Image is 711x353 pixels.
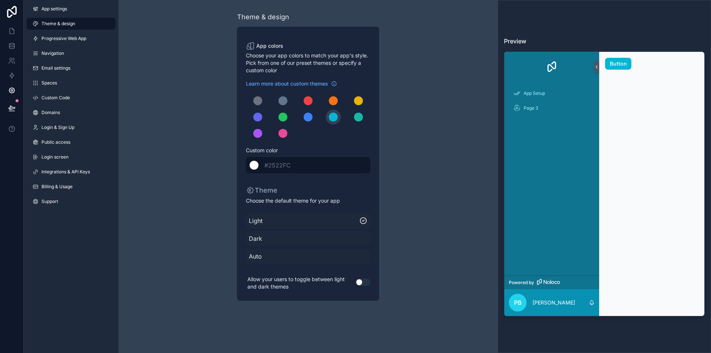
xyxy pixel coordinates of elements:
span: Progressive Web App [41,36,86,41]
span: Login screen [41,154,69,160]
a: Navigation [27,47,116,59]
a: App Setup [509,87,595,100]
span: Login & Sign Up [41,124,74,130]
a: Spaces [27,77,116,89]
span: Custom Code [41,95,70,101]
a: Login & Sign Up [27,121,116,133]
div: scrollable content [504,81,599,276]
a: Learn more about custom themes [246,80,337,87]
a: Theme & design [27,18,116,30]
span: #2522FC [264,161,291,169]
span: App settings [41,6,67,12]
span: App colors [256,42,283,50]
p: Theme [246,185,277,196]
a: Login screen [27,151,116,163]
span: App Setup [524,90,545,96]
img: App logo [546,61,558,73]
a: Email settings [27,62,116,74]
p: [PERSON_NAME] [533,299,575,306]
a: Powered by [504,276,599,289]
span: Domains [41,110,60,116]
span: Theme & design [41,21,75,27]
button: Button [605,58,631,70]
span: Support [41,199,58,204]
span: Choose your app colors to match your app's style. Pick from one of our preset themes or specify a... [246,52,370,74]
span: Dark [249,234,367,243]
span: Spaces [41,80,57,86]
a: App settings [27,3,116,15]
span: Navigation [41,50,64,56]
span: PB [514,298,522,307]
a: Support [27,196,116,207]
span: Custom color [246,147,364,154]
p: Allow your users to toggle between light and dark themes [246,274,355,292]
span: Billing & Usage [41,184,73,190]
a: Public access [27,136,116,148]
span: Email settings [41,65,70,71]
a: Custom Code [27,92,116,104]
span: Integrations & API Keys [41,169,90,175]
div: Theme & design [237,12,289,22]
a: Billing & Usage [27,181,116,193]
span: Choose the default theme for your app [246,197,370,204]
span: Learn more about custom themes [246,80,328,87]
span: Light [249,216,359,225]
a: Integrations & API Keys [27,166,116,178]
a: Page 3 [509,101,595,115]
span: Auto [249,252,367,261]
a: Domains [27,107,116,119]
span: Page 3 [524,105,538,111]
span: Public access [41,139,70,145]
h3: Preview [504,37,705,46]
span: Powered by [509,280,534,286]
a: Progressive Web App [27,33,116,44]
